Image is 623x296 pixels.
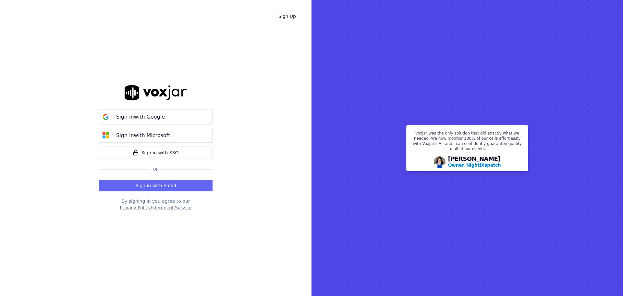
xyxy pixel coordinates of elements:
img: microsoft Sign in button [99,129,112,142]
p: Owner, NightDispatch [448,162,501,168]
button: Privacy Policy [120,204,151,211]
p: Voxjar was the only solution that did exactly what we needed. We now monitor 100% of our calls ef... [410,131,524,154]
img: Avatar [434,156,446,168]
button: Sign inwith Google [99,109,213,124]
a: Sign Up [273,10,301,22]
button: Sign in with Email [99,180,213,191]
a: Sign in with SSO [99,147,213,159]
span: Or [150,167,161,172]
button: Terms of Service [154,204,191,211]
div: By signing in you agree to our & [99,198,213,211]
p: Sign in with Google [116,113,165,121]
img: google Sign in button [99,110,112,123]
img: logo [125,85,187,100]
div: [PERSON_NAME] [448,156,501,168]
p: Sign in with Microsoft [116,132,170,139]
button: Sign inwith Microsoft [99,128,213,143]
